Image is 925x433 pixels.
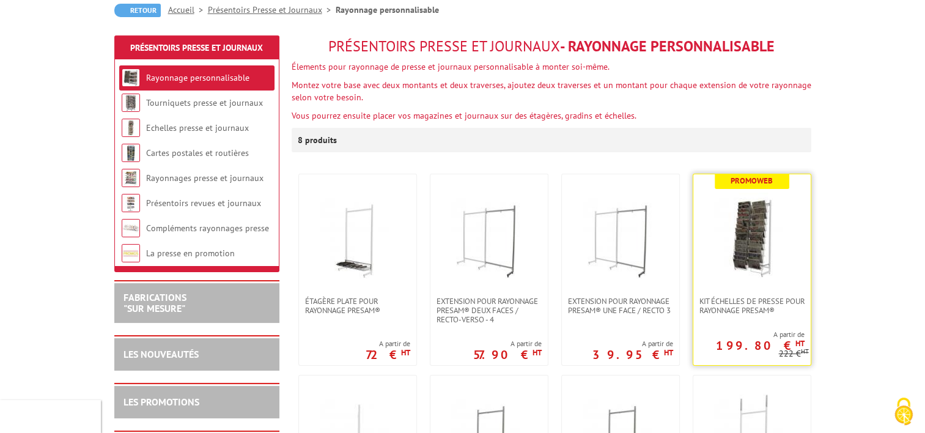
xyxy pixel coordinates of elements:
h1: - Rayonnage personnalisable [292,39,811,54]
p: 8 produits [298,128,344,152]
p: Montez votre base avec deux montants et deux traverses, ajoutez deux traverses et un montant pour... [292,79,811,103]
a: Présentoirs Presse et Journaux [130,42,263,53]
a: Présentoirs Presse et Journaux [208,4,336,15]
li: Rayonnage personnalisable [336,4,439,16]
img: Cartes postales et routières [122,144,140,162]
p: 39.95 € [592,351,673,358]
img: Echelles presse et journaux [122,119,140,137]
p: 199.80 € [716,342,805,349]
span: Étagère plate pour rayonnage Presam® [305,297,410,315]
span: Extension pour rayonnage Presam® DEUX FACES / RECTO-VERSO - 4 [437,297,542,324]
a: Rayonnages presse et journaux [146,172,263,183]
a: Rayonnage personnalisable [146,72,249,83]
span: A partir de [366,339,410,349]
span: Extension pour rayonnage Presam® une face / recto 3 [568,297,673,315]
img: Présentoirs revues et journaux [122,194,140,212]
span: Kit échelles de presse pour rayonnage Presam® [699,297,805,315]
a: Cartes postales et routières [146,147,249,158]
a: La presse en promotion [146,248,235,259]
img: Cookies (fenêtre modale) [888,396,919,427]
b: Promoweb [731,176,773,186]
img: Rayonnages presse et journaux [122,169,140,187]
a: Tourniquets presse et journaux [146,97,263,108]
sup: HT [801,347,809,355]
img: Extension pour rayonnage Presam® DEUX FACES / RECTO-VERSO - 4 [446,193,532,278]
a: Retour [114,4,161,17]
p: 222 € [779,349,809,358]
p: Élements pour rayonnage de presse et journaux personnalisable à monter soi-même. [292,61,811,73]
img: Rayonnage personnalisable [122,68,140,87]
button: Cookies (fenêtre modale) [882,391,925,433]
a: LES NOUVEAUTÉS [123,348,199,360]
a: Extension pour rayonnage Presam® DEUX FACES / RECTO-VERSO - 4 [430,297,548,324]
img: Compléments rayonnages presse [122,219,140,237]
sup: HT [795,338,805,349]
img: Étagère plate pour rayonnage Presam® [315,193,400,278]
p: 72 € [366,351,410,358]
span: A partir de [592,339,673,349]
p: 57.90 € [473,351,542,358]
a: Echelles presse et journaux [146,122,249,133]
a: Accueil [168,4,208,15]
img: Extension pour rayonnage Presam® une face / recto 3 [578,193,663,278]
a: Kit échelles de presse pour rayonnage Presam® [693,297,811,315]
span: A partir de [473,339,542,349]
a: Compléments rayonnages presse [146,223,269,234]
sup: HT [401,347,410,358]
span: A partir de [693,330,805,339]
a: FABRICATIONS"Sur Mesure" [123,291,186,314]
a: Extension pour rayonnage Presam® une face / recto 3 [562,297,679,315]
a: LES PROMOTIONS [123,396,199,408]
p: Vous pourrez ensuite placer vos magazines et journaux sur des étagères, gradins et échelles. [292,109,811,122]
img: Kit échelles de presse pour rayonnage Presam® [709,193,795,278]
sup: HT [664,347,673,358]
a: Étagère plate pour rayonnage Presam® [299,297,416,315]
a: Présentoirs revues et journaux [146,198,261,209]
img: La presse en promotion [122,244,140,262]
span: Présentoirs Presse et Journaux [328,37,560,56]
img: Tourniquets presse et journaux [122,94,140,112]
sup: HT [533,347,542,358]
